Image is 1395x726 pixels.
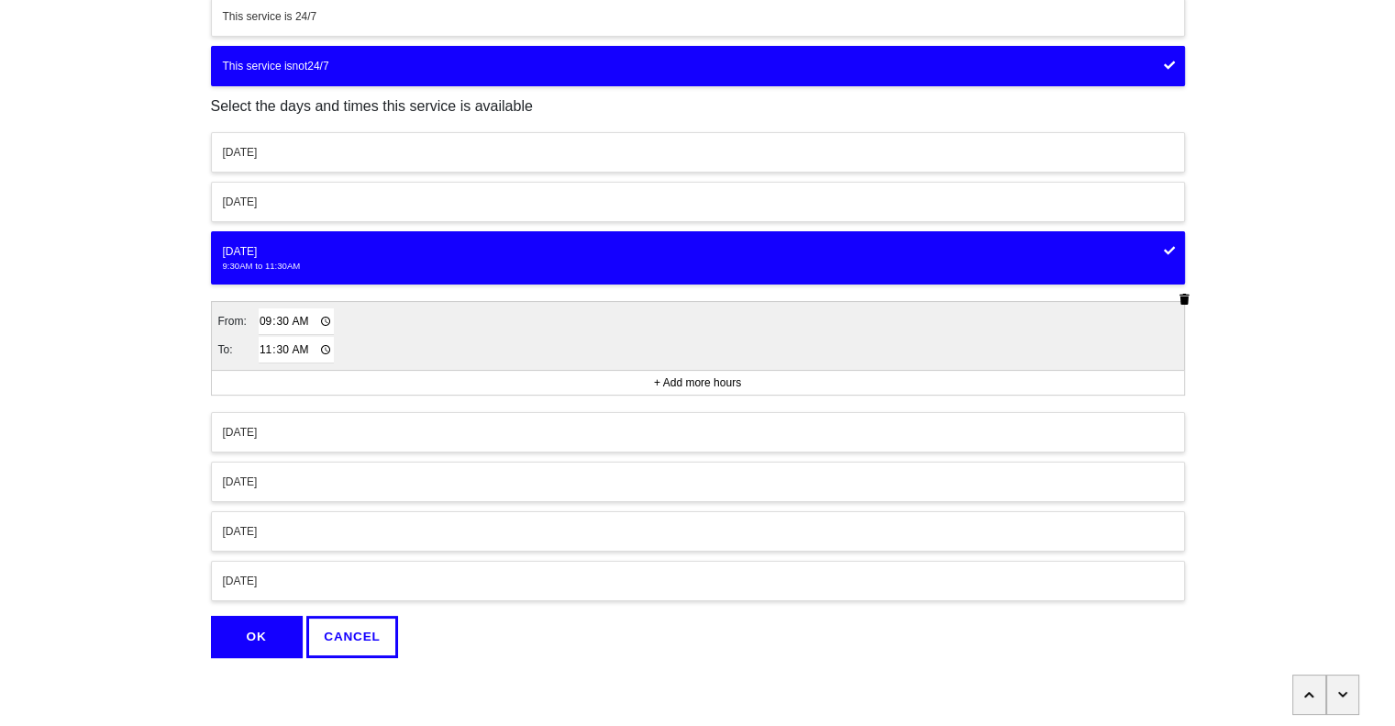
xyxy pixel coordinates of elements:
button: OK [211,616,303,658]
button: [DATE] [211,412,1185,452]
strong: not [293,60,308,73]
div: [DATE] [223,573,1173,589]
p: Select the days and times this service is available [211,95,1185,117]
div: [DATE] [223,144,1173,161]
button: [DATE]9:30AM to 11:30AM [211,231,1185,285]
button: + Add more hours [648,374,747,392]
div: [DATE] [223,523,1173,540]
button: CANCEL [306,616,398,658]
td: From: [217,307,258,336]
button: [DATE] [211,132,1185,173]
button: [DATE] [211,182,1185,222]
button: [DATE] [211,462,1185,502]
button: This service isnot24/7 [211,46,1185,86]
div: [DATE] [223,194,1173,210]
button: [DATE] [211,561,1185,601]
button: [DATE] [211,511,1185,552]
td: To: [217,336,258,364]
div: [DATE] [223,243,1173,260]
div: [DATE] [223,424,1173,441]
div: This service is 24/7 [223,58,1173,74]
div: This service is 24/7 [223,8,1173,25]
div: [DATE] [223,474,1173,490]
div: 9:30AM to 11:30AM [223,260,1173,273]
